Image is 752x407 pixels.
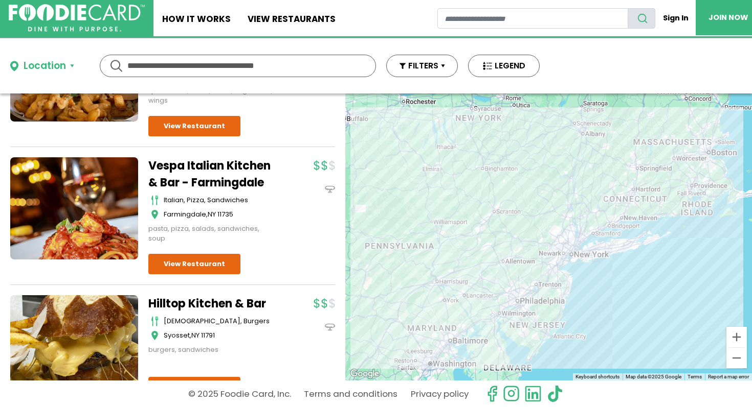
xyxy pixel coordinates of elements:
a: Report a map error [708,374,749,379]
a: View Restaurant [148,116,240,136]
a: Privacy policy [411,385,469,403]
span: 11735 [217,209,233,219]
img: cutlery_icon.svg [151,195,159,205]
div: [DEMOGRAPHIC_DATA], burgers [164,316,276,326]
div: pasta, pizza, salads, sandwiches, soup [148,224,276,244]
span: Map data ©2025 Google [626,374,681,379]
div: burgers, sandwiches [148,345,276,355]
img: map_icon.svg [151,330,159,341]
div: italian, pizza, sandwiches [164,195,276,205]
a: Vespa Italian Kitchen & Bar - Farmingdale [148,157,276,191]
span: Syosset [164,330,190,340]
a: View Restaurant [148,254,240,274]
img: cutlery_icon.svg [151,316,159,326]
a: View Restaurant [148,377,240,397]
span: NY [191,330,200,340]
button: Location [10,59,74,74]
img: FoodieCard; Eat, Drink, Save, Donate [9,4,145,32]
img: Google [348,367,382,380]
a: Terms and conditions [304,385,397,403]
a: Sign In [655,8,696,28]
button: search [628,8,655,29]
button: Zoom out [726,348,747,368]
span: 11791 [201,330,215,340]
button: FILTERS [386,55,458,77]
img: tiktok.svg [546,385,564,402]
input: restaurant search [437,8,628,29]
div: , [164,330,276,341]
p: © 2025 Foodie Card, Inc. [188,385,291,403]
img: linkedin.svg [524,385,542,402]
img: dinein_icon.svg [325,184,335,195]
svg: check us out on facebook [483,385,501,402]
button: Keyboard shortcuts [576,373,620,380]
img: dinein_icon.svg [325,322,335,332]
div: quesadillas, salad, tacos, vegetarian, wings [148,86,276,106]
a: Open this area in Google Maps (opens a new window) [348,367,382,380]
span: NY [208,209,216,219]
button: Zoom in [726,327,747,347]
div: , [164,209,276,220]
button: LEGEND [468,55,540,77]
img: map_icon.svg [151,209,159,220]
a: Terms [688,374,702,379]
span: Farmingdale [164,209,206,219]
div: Location [24,59,66,74]
a: Hilltop Kitchen & Bar [148,295,276,312]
